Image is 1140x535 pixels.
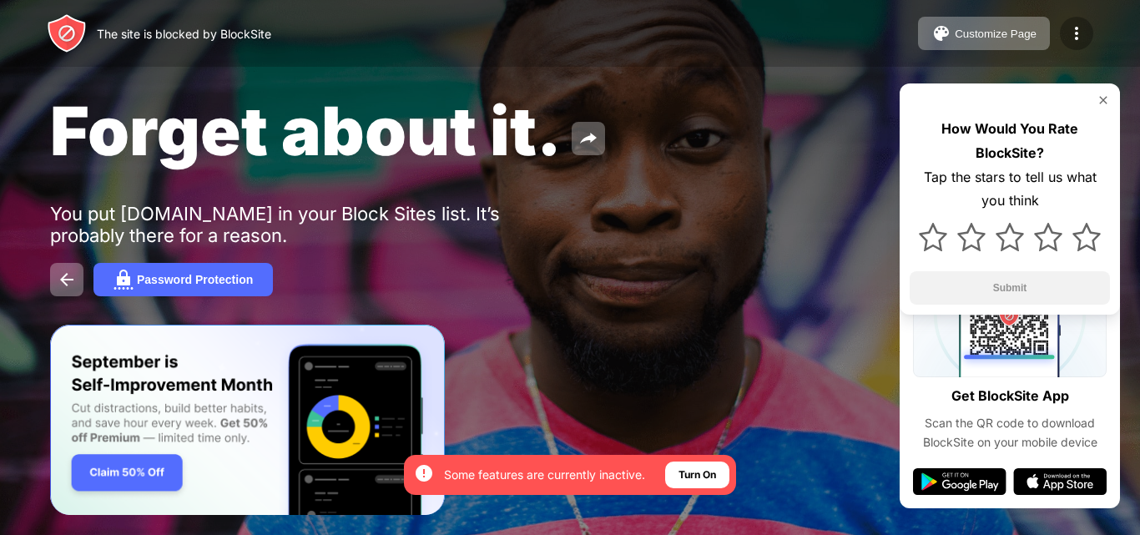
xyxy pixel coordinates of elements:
button: Password Protection [93,263,273,296]
img: header-logo.svg [47,13,87,53]
img: menu-icon.svg [1067,23,1087,43]
div: Turn On [678,467,716,483]
div: You put [DOMAIN_NAME] in your Block Sites list. It’s probably there for a reason. [50,203,566,246]
img: password.svg [113,270,134,290]
img: google-play.svg [913,468,1006,495]
div: Get BlockSite App [951,384,1069,408]
div: Scan the QR code to download BlockSite on your mobile device [913,414,1107,452]
div: Customize Page [955,28,1037,40]
img: share.svg [578,129,598,149]
div: Password Protection [137,273,253,286]
img: app-store.svg [1013,468,1107,495]
img: star.svg [919,223,947,251]
img: star.svg [957,223,986,251]
button: Submit [910,271,1110,305]
img: star.svg [996,223,1024,251]
div: Tap the stars to tell us what you think [910,165,1110,214]
div: How Would You Rate BlockSite? [910,117,1110,165]
div: The site is blocked by BlockSite [97,27,271,41]
span: Forget about it. [50,90,562,171]
img: error-circle-white.svg [414,463,434,483]
img: star.svg [1034,223,1062,251]
img: star.svg [1072,223,1101,251]
button: Customize Page [918,17,1050,50]
div: Some features are currently inactive. [444,467,645,483]
img: back.svg [57,270,77,290]
img: pallet.svg [931,23,951,43]
img: rate-us-close.svg [1097,93,1110,107]
iframe: Banner [50,325,445,516]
